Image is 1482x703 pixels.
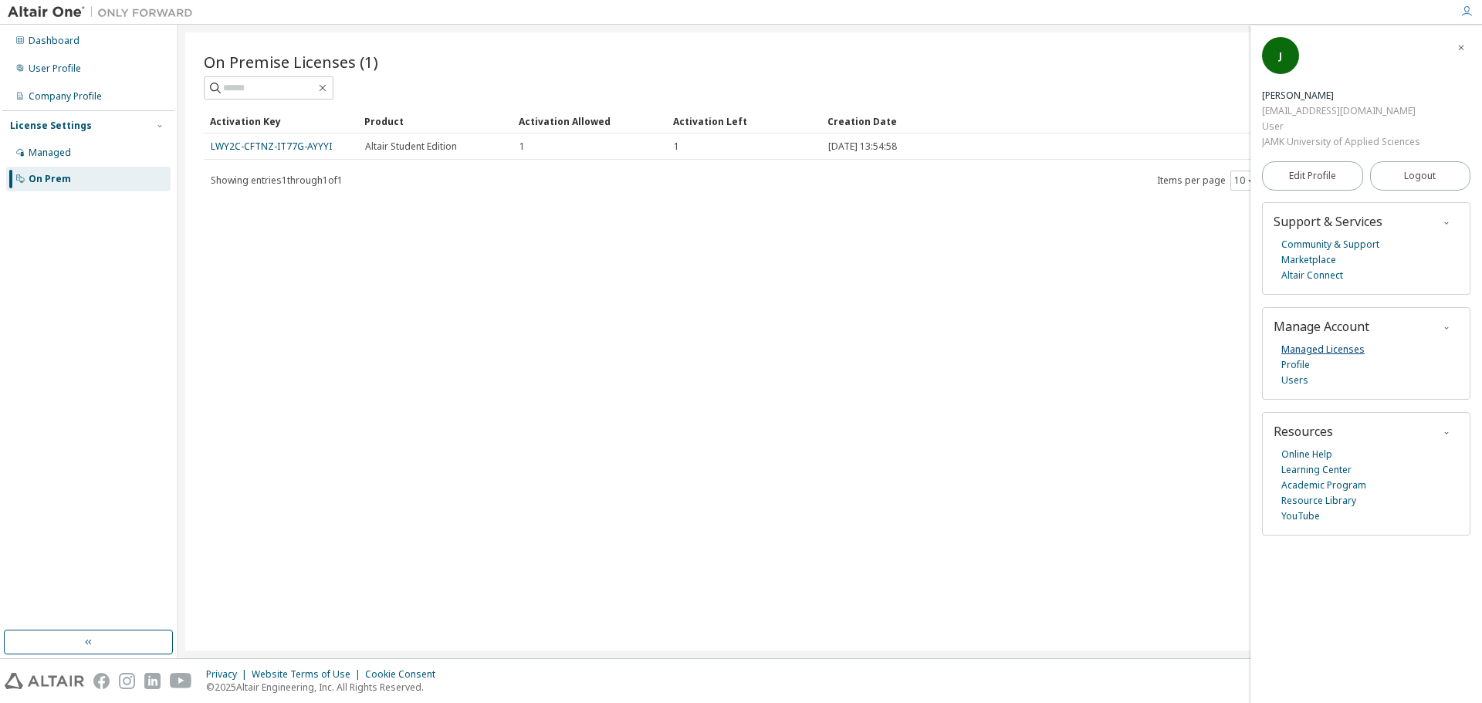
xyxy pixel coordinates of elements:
[1281,462,1352,478] a: Learning Center
[211,140,332,153] a: LWY2C-CFTNZ-IT77G-AYYYI
[1281,493,1356,509] a: Resource Library
[170,673,192,689] img: youtube.svg
[1281,509,1320,524] a: YouTube
[674,140,679,153] span: 1
[29,173,71,185] div: On Prem
[1274,318,1369,335] span: Manage Account
[365,668,445,681] div: Cookie Consent
[1404,168,1436,184] span: Logout
[1281,447,1332,462] a: Online Help
[1234,174,1255,187] button: 10
[828,140,897,153] span: [DATE] 13:54:58
[1279,49,1282,63] span: J
[29,147,71,159] div: Managed
[1281,252,1336,268] a: Marketplace
[1370,161,1471,191] button: Logout
[519,140,525,153] span: 1
[365,140,457,153] span: Altair Student Edition
[1289,170,1336,182] span: Edit Profile
[1281,373,1308,388] a: Users
[673,109,815,134] div: Activation Left
[144,673,161,689] img: linkedin.svg
[10,120,92,132] div: License Settings
[1262,161,1363,191] a: Edit Profile
[5,673,84,689] img: altair_logo.svg
[93,673,110,689] img: facebook.svg
[827,109,1388,134] div: Creation Date
[1281,478,1366,493] a: Academic Program
[29,63,81,75] div: User Profile
[1281,357,1310,373] a: Profile
[364,109,506,134] div: Product
[29,35,80,47] div: Dashboard
[29,90,102,103] div: Company Profile
[1281,237,1379,252] a: Community & Support
[1281,268,1343,283] a: Altair Connect
[1262,88,1420,103] div: Jami Paalimäki
[252,668,365,681] div: Website Terms of Use
[1262,134,1420,150] div: JAMK University of Applied Sciences
[1157,171,1259,191] span: Items per page
[1274,423,1333,440] span: Resources
[519,109,661,134] div: Activation Allowed
[1262,103,1420,119] div: [EMAIL_ADDRESS][DOMAIN_NAME]
[1274,213,1382,230] span: Support & Services
[1262,119,1420,134] div: User
[119,673,135,689] img: instagram.svg
[8,5,201,20] img: Altair One
[210,109,352,134] div: Activation Key
[211,174,343,187] span: Showing entries 1 through 1 of 1
[206,668,252,681] div: Privacy
[204,51,378,73] span: On Premise Licenses (1)
[1281,342,1365,357] a: Managed Licenses
[206,681,445,694] p: © 2025 Altair Engineering, Inc. All Rights Reserved.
